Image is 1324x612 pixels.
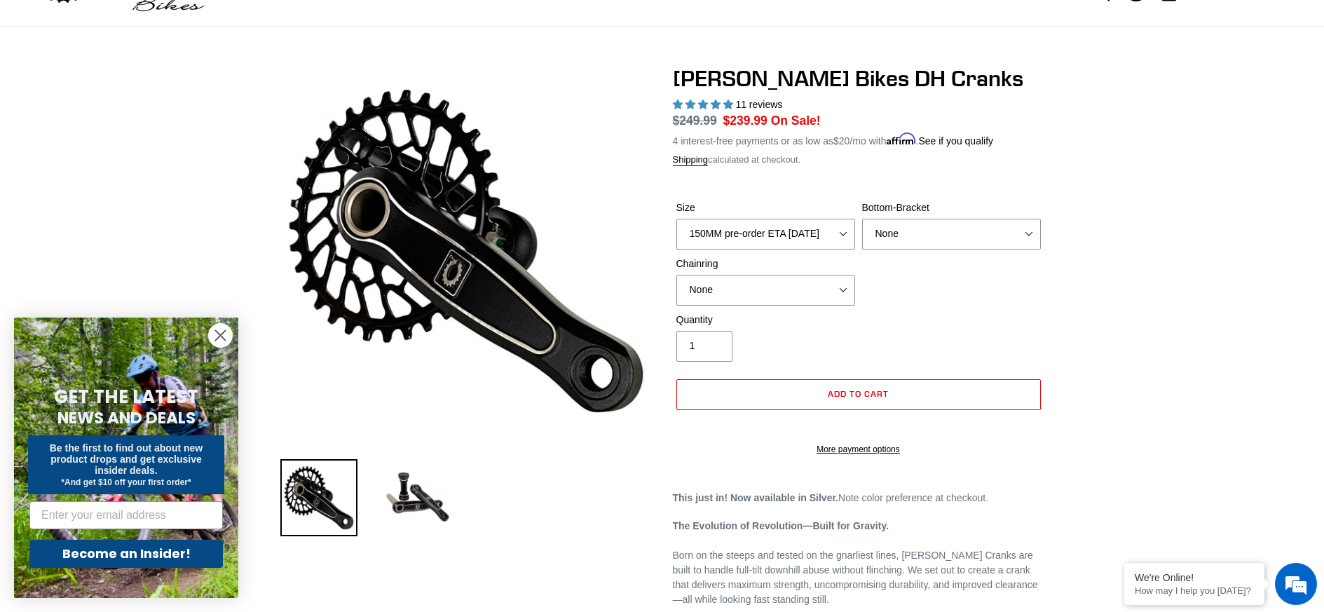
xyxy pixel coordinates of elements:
span: GET THE LATEST [54,384,198,409]
span: 4.91 stars [673,99,736,110]
span: $239.99 [723,114,767,128]
label: Bottom-Bracket [862,200,1041,215]
h1: [PERSON_NAME] Bikes DH Cranks [673,65,1044,92]
img: Load image into Gallery viewer, Canfield Bikes DH Cranks [280,459,357,536]
span: Be the first to find out about new product drops and get exclusive insider deals. [50,442,203,476]
strong: The Evolution of Revolution—Built for Gravity. [673,520,889,531]
span: Add to cart [828,388,889,399]
span: On Sale! [771,111,821,130]
label: Quantity [676,313,855,327]
span: $20 [833,135,849,147]
div: We're Online! [1135,572,1254,583]
button: Become an Insider! [29,540,223,568]
button: Add to cart [676,379,1041,410]
span: *And get $10 off your first order* [61,477,191,487]
input: Enter your email address [29,501,223,529]
strong: This just in! Now available in Silver. [673,492,839,503]
label: Chainring [676,257,855,271]
p: Note color preference at checkout. [673,491,1044,505]
p: Born on the steeps and tested on the gnarliest lines, [PERSON_NAME] Cranks are built to handle fu... [673,519,1044,607]
div: calculated at checkout. [673,153,1044,167]
span: NEWS AND DEALS [57,407,196,429]
span: Affirm [887,133,916,145]
img: Load image into Gallery viewer, Canfield Bikes DH Cranks [378,459,456,536]
a: See if you qualify - Learn more about Affirm Financing (opens in modal) [918,135,993,147]
p: How may I help you today? [1135,585,1254,596]
label: Size [676,200,855,215]
button: Close dialog [208,323,233,348]
a: More payment options [676,443,1041,456]
p: 4 interest-free payments or as low as /mo with . [673,130,994,149]
s: $249.99 [673,114,717,128]
span: 11 reviews [735,99,782,110]
a: Shipping [673,154,709,166]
